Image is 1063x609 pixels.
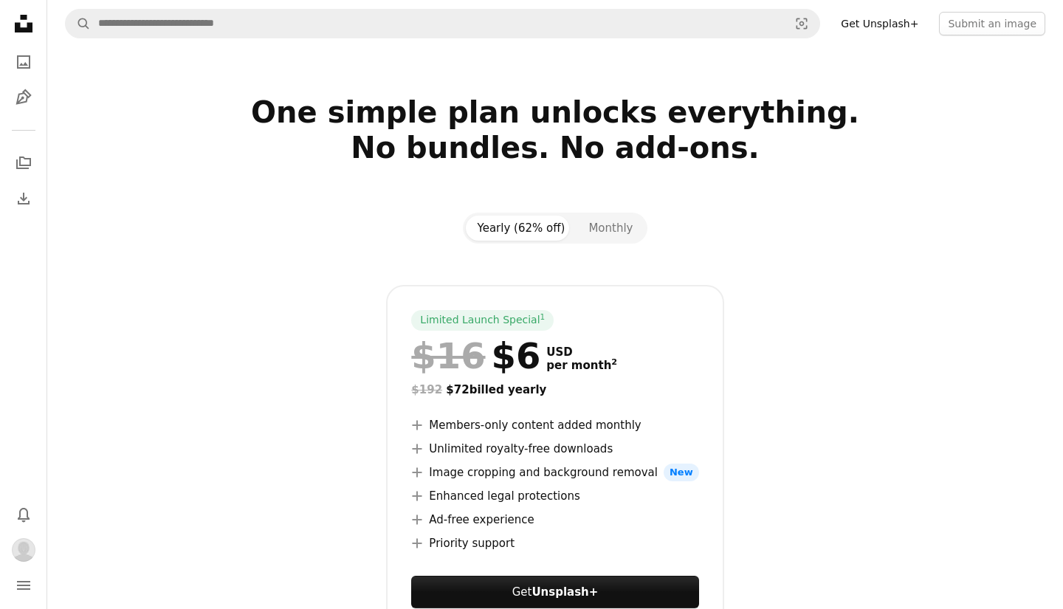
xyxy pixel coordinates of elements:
button: Search Unsplash [66,10,91,38]
button: Submit an image [939,12,1045,35]
span: $16 [411,337,485,375]
sup: 2 [611,357,617,367]
a: 2 [608,359,620,372]
strong: Unsplash+ [531,585,598,599]
button: Visual search [784,10,819,38]
span: per month [546,359,617,372]
form: Find visuals sitewide [65,9,820,38]
a: GetUnsplash+ [411,576,698,608]
div: $6 [411,337,540,375]
a: Download History [9,184,38,213]
button: Profile [9,535,38,565]
button: Menu [9,571,38,600]
a: Get Unsplash+ [832,12,927,35]
button: Notifications [9,500,38,529]
sup: 1 [540,312,546,321]
li: Members-only content added monthly [411,416,698,434]
li: Priority support [411,534,698,552]
span: $192 [411,383,442,396]
img: Avatar of user Susan Jones [12,538,35,562]
span: USD [546,345,617,359]
li: Enhanced legal protections [411,487,698,505]
span: New [664,464,699,481]
h2: One simple plan unlocks everything. No bundles. No add-ons. [77,94,1033,201]
button: Yearly (62% off) [466,216,577,241]
a: Home — Unsplash [9,9,38,41]
div: Limited Launch Special [411,310,554,331]
button: Monthly [577,216,644,241]
li: Ad-free experience [411,511,698,529]
li: Image cropping and background removal [411,464,698,481]
a: Illustrations [9,83,38,112]
div: $72 billed yearly [411,381,698,399]
a: Photos [9,47,38,77]
a: Collections [9,148,38,178]
a: 1 [537,313,548,328]
li: Unlimited royalty-free downloads [411,440,698,458]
